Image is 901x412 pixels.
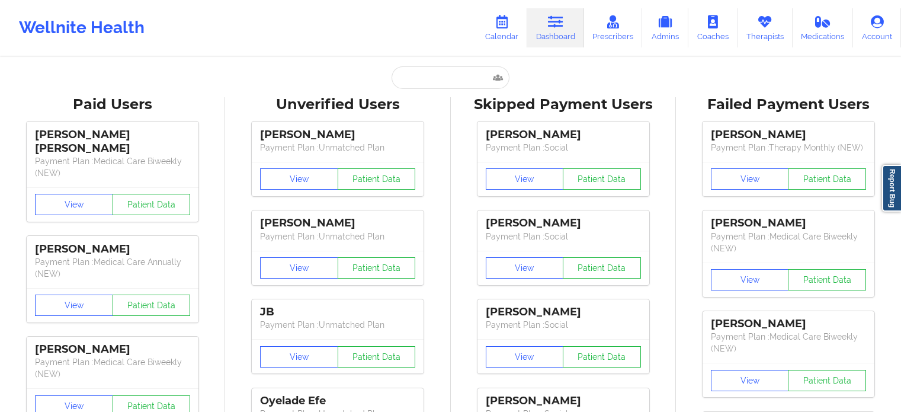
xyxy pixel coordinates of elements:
div: Oyelade Efe [260,394,415,408]
a: Therapists [738,8,793,47]
p: Payment Plan : Social [486,319,641,331]
div: [PERSON_NAME] [PERSON_NAME] [35,128,190,155]
p: Payment Plan : Social [486,142,641,154]
p: Payment Plan : Social [486,231,641,242]
button: View [35,295,113,316]
p: Payment Plan : Medical Care Biweekly (NEW) [711,231,866,254]
p: Payment Plan : Medical Care Biweekly (NEW) [35,356,190,380]
button: View [35,194,113,215]
div: [PERSON_NAME] [486,216,641,230]
div: [PERSON_NAME] [711,216,866,230]
button: Patient Data [113,295,191,316]
div: [PERSON_NAME] [711,128,866,142]
p: Payment Plan : Therapy Monthly (NEW) [711,142,866,154]
button: View [486,168,564,190]
a: Coaches [688,8,738,47]
button: Patient Data [338,346,416,368]
button: Patient Data [788,370,866,391]
a: Medications [793,8,854,47]
button: View [711,370,789,391]
a: Calendar [476,8,527,47]
button: Patient Data [788,168,866,190]
p: Payment Plan : Medical Care Biweekly (NEW) [35,155,190,179]
button: Patient Data [338,257,416,279]
p: Payment Plan : Unmatched Plan [260,231,415,242]
div: [PERSON_NAME] [486,394,641,408]
button: View [260,346,338,368]
a: Admins [642,8,688,47]
div: [PERSON_NAME] [260,128,415,142]
button: View [260,257,338,279]
div: [PERSON_NAME] [260,216,415,230]
button: View [486,257,564,279]
p: Payment Plan : Medical Care Biweekly (NEW) [711,331,866,354]
div: [PERSON_NAME] [486,128,641,142]
div: JB [260,305,415,319]
p: Payment Plan : Unmatched Plan [260,142,415,154]
p: Payment Plan : Medical Care Annually (NEW) [35,256,190,280]
a: Account [853,8,901,47]
a: Report Bug [882,165,901,212]
button: Patient Data [563,257,641,279]
button: Patient Data [338,168,416,190]
button: View [711,168,789,190]
button: Patient Data [563,346,641,368]
div: Paid Users [8,95,217,114]
div: Unverified Users [233,95,442,114]
button: View [486,346,564,368]
p: Payment Plan : Unmatched Plan [260,319,415,331]
a: Prescribers [584,8,643,47]
div: [PERSON_NAME] [711,317,866,331]
div: [PERSON_NAME] [35,242,190,256]
div: Failed Payment Users [684,95,893,114]
button: Patient Data [563,168,641,190]
button: View [711,269,789,290]
div: [PERSON_NAME] [35,343,190,356]
button: View [260,168,338,190]
a: Dashboard [527,8,584,47]
button: Patient Data [113,194,191,215]
div: [PERSON_NAME] [486,305,641,319]
button: Patient Data [788,269,866,290]
div: Skipped Payment Users [459,95,668,114]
